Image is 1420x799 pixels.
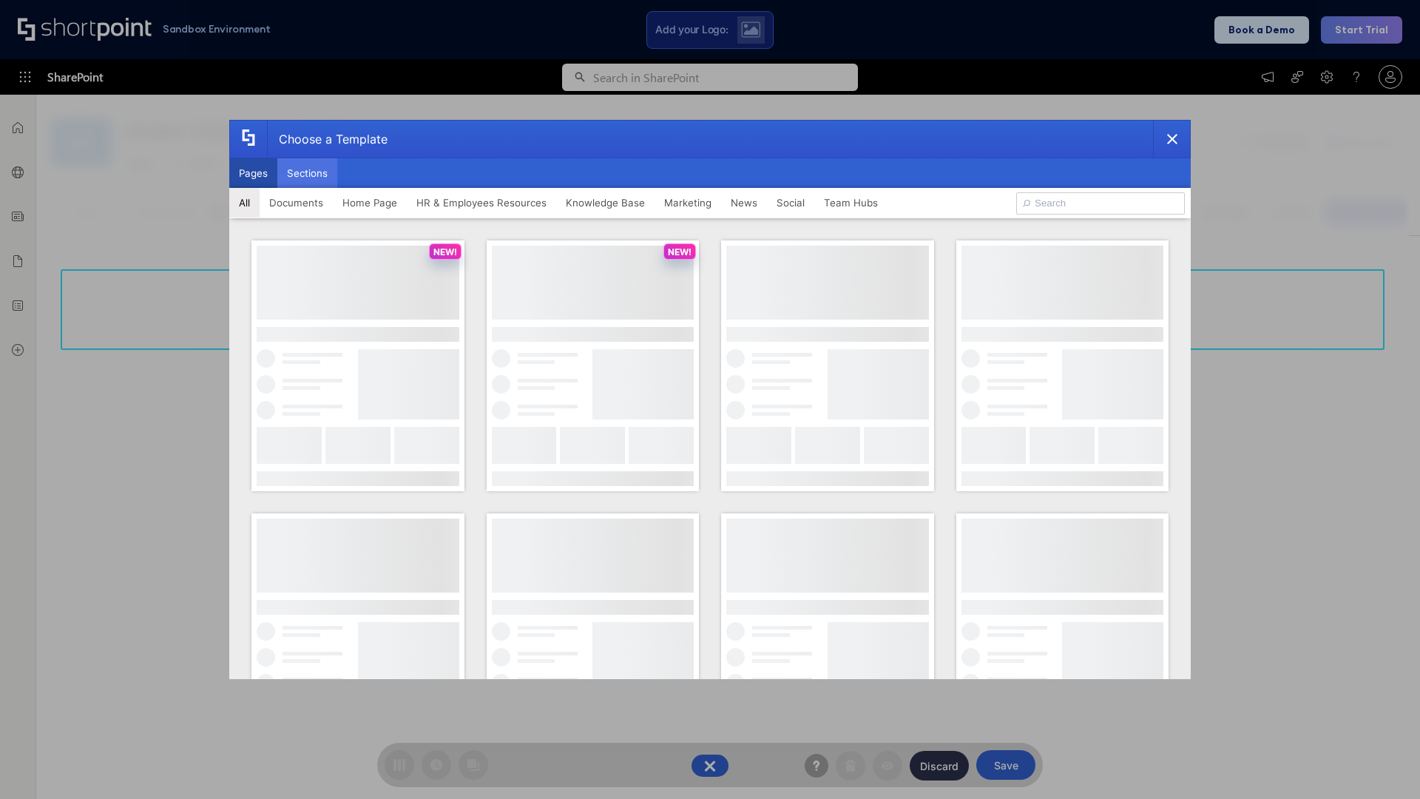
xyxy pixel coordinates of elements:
button: Social [767,188,814,218]
button: Documents [260,188,333,218]
button: Team Hubs [814,188,887,218]
iframe: Chat Widget [1346,728,1420,799]
button: News [721,188,767,218]
button: Marketing [655,188,721,218]
input: Search [1016,192,1185,215]
div: template selector [229,120,1191,679]
button: All [229,188,260,218]
button: Pages [229,158,277,188]
div: Choose a Template [267,121,388,158]
p: NEW! [668,246,692,257]
button: Sections [277,158,337,188]
button: Home Page [333,188,407,218]
button: Knowledge Base [556,188,655,218]
p: NEW! [433,246,457,257]
button: HR & Employees Resources [407,188,556,218]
